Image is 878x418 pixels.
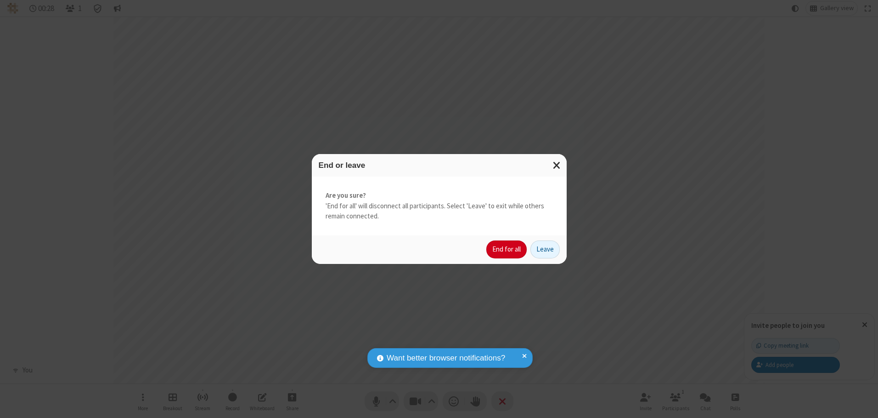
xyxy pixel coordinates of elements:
h3: End or leave [319,161,560,170]
button: Leave [530,240,560,259]
button: End for all [486,240,527,259]
strong: Are you sure? [326,190,553,201]
span: Want better browser notifications? [387,352,505,364]
div: 'End for all' will disconnect all participants. Select 'Leave' to exit while others remain connec... [312,177,567,235]
button: Close modal [547,154,567,177]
